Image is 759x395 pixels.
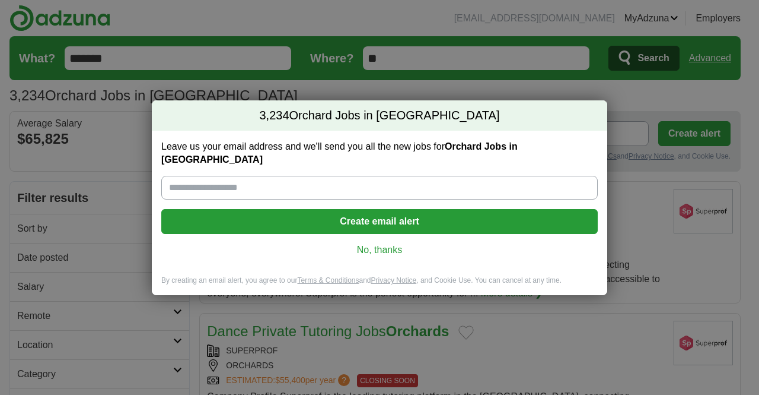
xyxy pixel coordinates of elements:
[260,108,289,124] span: 3,234
[152,100,607,131] h2: Orchard Jobs in [GEOGRAPHIC_DATA]
[161,140,598,166] label: Leave us your email address and we'll send you all the new jobs for
[152,276,607,295] div: By creating an email alert, you agree to our and , and Cookie Use. You can cancel at any time.
[371,276,417,285] a: Privacy Notice
[161,209,598,234] button: Create email alert
[171,244,588,257] a: No, thanks
[297,276,359,285] a: Terms & Conditions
